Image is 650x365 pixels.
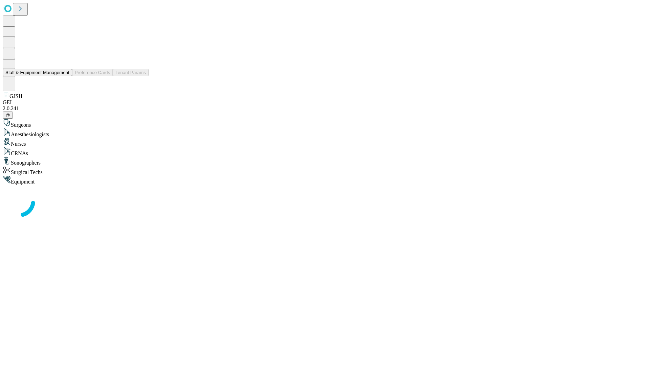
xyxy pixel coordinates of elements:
[3,105,647,112] div: 2.0.241
[3,69,72,76] button: Staff & Equipment Management
[3,147,647,156] div: CRNAs
[3,112,13,119] button: @
[3,175,647,185] div: Equipment
[3,166,647,175] div: Surgical Techs
[3,156,647,166] div: Sonographers
[3,138,647,147] div: Nurses
[9,93,22,99] span: GJSH
[3,119,647,128] div: Surgeons
[113,69,149,76] button: Tenant Params
[5,113,10,118] span: @
[3,99,647,105] div: GEI
[3,128,647,138] div: Anesthesiologists
[72,69,113,76] button: Preference Cards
